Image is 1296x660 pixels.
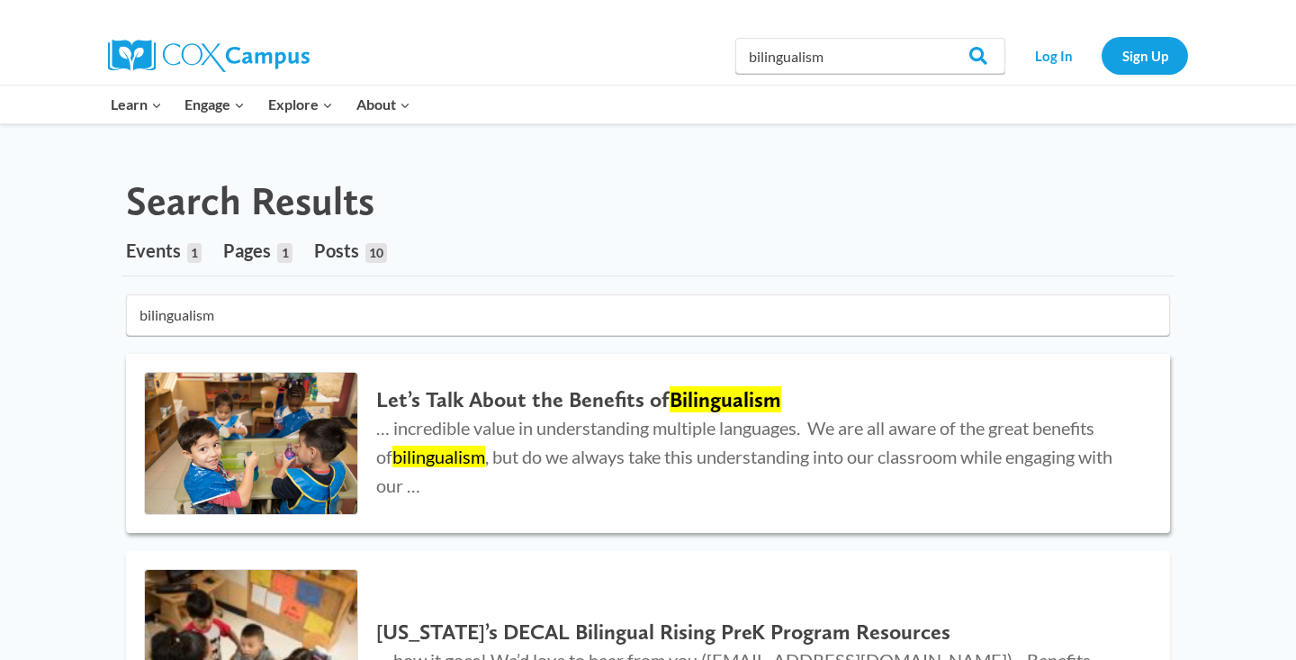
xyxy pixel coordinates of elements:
span: Posts [314,240,359,261]
h2: [US_STATE]’s DECAL Bilingual Rising PreK Program Resources [376,619,1134,646]
span: 10 [365,243,387,263]
img: Cox Campus [108,40,310,72]
button: Child menu of Explore [256,86,345,123]
input: Search Cox Campus [735,38,1005,74]
span: Pages [223,240,271,261]
nav: Secondary Navigation [1014,37,1188,74]
a: Log In [1014,37,1093,74]
h1: Search Results [126,177,374,225]
a: Events1 [126,225,202,276]
a: Posts10 [314,225,387,276]
mark: bilingualism [392,446,485,467]
span: 1 [187,243,202,263]
a: Let’s Talk About the Benefits of Bilingualism Let’s Talk About the Benefits ofBilingualism … incr... [126,354,1170,533]
a: Sign Up [1102,37,1188,74]
h2: Let’s Talk About the Benefits of [376,387,1134,413]
input: Search for... [126,294,1170,336]
span: 1 [277,243,292,263]
span: … incredible value in understanding multiple languages. We are all aware of the great benefits of... [376,417,1112,496]
img: Let’s Talk About the Benefits of Bilingualism [145,373,357,514]
a: Pages1 [223,225,292,276]
span: Events [126,240,181,261]
button: Child menu of Engage [174,86,257,123]
button: Child menu of About [345,86,422,123]
mark: Bilingualism [670,386,781,412]
nav: Primary Navigation [99,86,421,123]
button: Child menu of Learn [99,86,174,123]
